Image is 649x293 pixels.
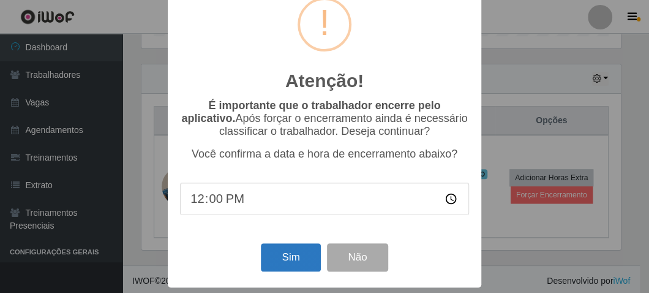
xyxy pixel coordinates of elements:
h2: Atenção! [285,70,364,92]
p: Você confirma a data e hora de encerramento abaixo? [180,148,469,161]
button: Sim [261,243,320,272]
p: Após forçar o encerramento ainda é necessário classificar o trabalhador. Deseja continuar? [180,99,469,138]
b: É importante que o trabalhador encerre pelo aplicativo. [181,99,440,124]
button: Não [327,243,388,272]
